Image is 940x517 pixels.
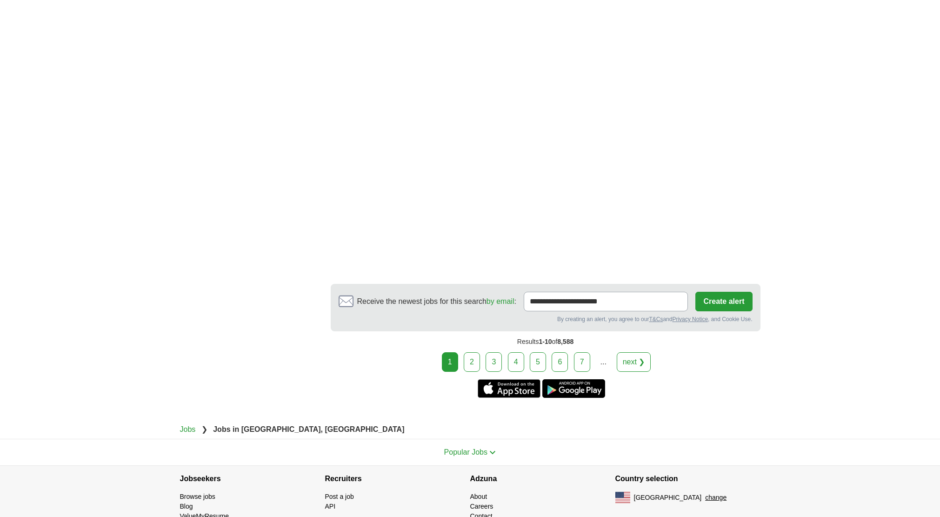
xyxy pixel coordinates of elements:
a: 6 [552,352,568,372]
span: 1-10 [539,338,552,345]
span: Popular Jobs [444,448,487,456]
a: by email [487,297,514,305]
a: Post a job [325,493,354,500]
a: Careers [470,503,493,510]
a: T&Cs [649,316,663,322]
button: change [705,493,727,503]
a: 3 [486,352,502,372]
strong: Jobs in [GEOGRAPHIC_DATA], [GEOGRAPHIC_DATA] [213,425,404,433]
a: Browse jobs [180,493,215,500]
a: next ❯ [617,352,651,372]
a: 5 [530,352,546,372]
a: Get the iPhone app [478,379,540,398]
span: Receive the newest jobs for this search : [357,296,516,307]
a: Blog [180,503,193,510]
div: By creating an alert, you agree to our and , and Cookie Use. [339,315,753,323]
a: API [325,503,336,510]
img: US flag [615,492,630,503]
div: 1 [442,352,458,372]
div: Results of [331,331,760,352]
a: About [470,493,487,500]
a: 7 [574,352,590,372]
a: Get the Android app [542,379,605,398]
a: Privacy Notice [672,316,708,322]
h4: Country selection [615,466,760,492]
button: Create alert [695,292,752,311]
img: toggle icon [489,450,496,455]
span: [GEOGRAPHIC_DATA] [634,493,702,503]
a: Jobs [180,425,196,433]
a: 2 [464,352,480,372]
span: 8,588 [557,338,573,345]
span: ❯ [201,425,207,433]
div: ... [594,353,613,371]
a: 4 [508,352,524,372]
